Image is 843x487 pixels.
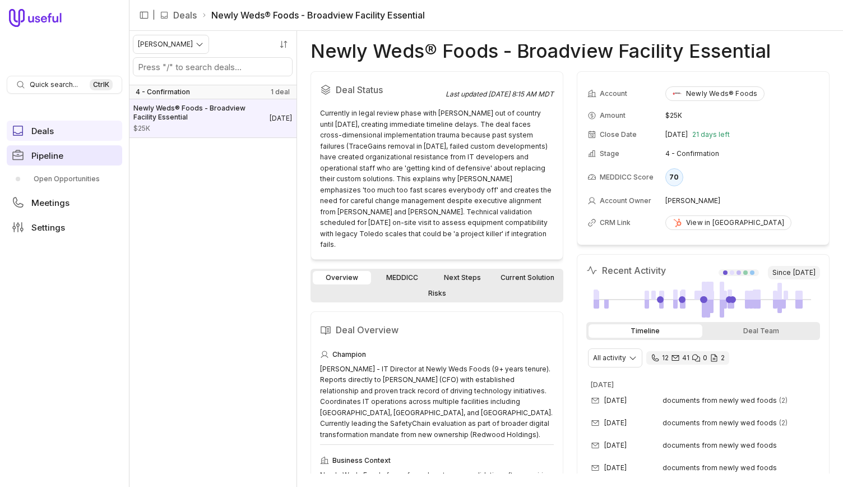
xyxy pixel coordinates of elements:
td: $25K [665,107,819,125]
span: Deals [31,127,54,135]
time: Deal Close Date [270,114,292,123]
h2: Deal Status [320,81,446,99]
button: Newly Weds® Foods [665,86,765,101]
button: Sort by [275,36,292,53]
div: [PERSON_NAME] - IT Director at Newly Weds Foods (9+ years tenure). Reports directly to [PERSON_NA... [320,364,554,440]
a: Current Solution [494,271,561,284]
span: 2 emails in thread [779,396,788,405]
button: Collapse sidebar [136,7,152,24]
time: [DATE] [665,130,688,139]
span: Since [768,266,820,279]
li: Newly Weds® Foods - Broadview Facility Essential [201,8,425,22]
kbd: Ctrl K [90,79,113,90]
span: 4 - Confirmation [136,88,190,97]
a: Next Steps [433,271,492,284]
a: Meetings [7,192,122,213]
time: [DATE] [604,396,627,405]
a: Newly Weds® Foods - Broadview Facility Essential$25K[DATE] [129,99,297,137]
a: Overview [313,271,371,284]
span: Close Date [600,130,637,139]
div: Last updated [446,90,554,99]
h2: Recent Activity [586,264,666,277]
span: 2 emails in thread [779,419,788,428]
span: 21 days left [692,130,730,139]
time: [DATE] [604,463,627,472]
span: | [152,8,155,22]
a: MEDDICC [373,271,432,284]
span: Newly Weds® Foods - Broadview Facility Essential [133,104,270,122]
a: Settings [7,217,122,237]
time: [DATE] 8:15 AM MDT [488,90,554,98]
nav: Deals [129,31,297,487]
span: Settings [31,223,65,232]
div: 70 [665,168,683,186]
div: 12 calls and 41 email threads [646,351,729,365]
div: View in [GEOGRAPHIC_DATA] [673,218,784,227]
span: documents from newly wed foods [663,396,777,405]
time: [DATE] [604,419,627,428]
time: [DATE] [604,441,627,450]
a: Risks [313,287,561,300]
span: CRM Link [600,218,631,227]
a: Open Opportunities [7,170,122,188]
div: Newly Weds® Foods [673,89,757,98]
span: documents from newly wed foods [663,463,777,472]
div: Deal Team [705,324,818,338]
span: Pipeline [31,151,63,160]
span: documents from newly wed foods [663,419,777,428]
div: Business Context [320,454,554,467]
td: [PERSON_NAME] [665,192,819,210]
span: Stage [600,149,619,158]
a: Deals [173,8,197,22]
h2: Deal Overview [320,321,554,339]
a: Deals [7,121,122,141]
a: View in [GEOGRAPHIC_DATA] [665,215,791,230]
span: MEDDICC Score [600,173,654,182]
span: Amount [133,124,270,133]
span: Amount [600,111,626,120]
h1: Newly Weds® Foods - Broadview Facility Essential [311,44,771,58]
div: Currently in legal review phase with [PERSON_NAME] out of country until [DATE], creating immediat... [320,108,554,250]
span: Meetings [31,199,70,207]
div: Timeline [589,324,702,338]
span: documents from newly wed foods [663,441,777,450]
td: 4 - Confirmation [665,145,819,163]
span: Account [600,89,627,98]
span: Account Owner [600,196,651,205]
div: Champion [320,348,554,361]
span: 1 deal [271,88,290,97]
div: Pipeline submenu [7,170,122,188]
span: Quick search... [30,80,78,89]
time: [DATE] [793,268,816,277]
input: Search deals by name [133,58,292,76]
time: [DATE] [591,380,614,389]
a: Pipeline [7,145,122,166]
